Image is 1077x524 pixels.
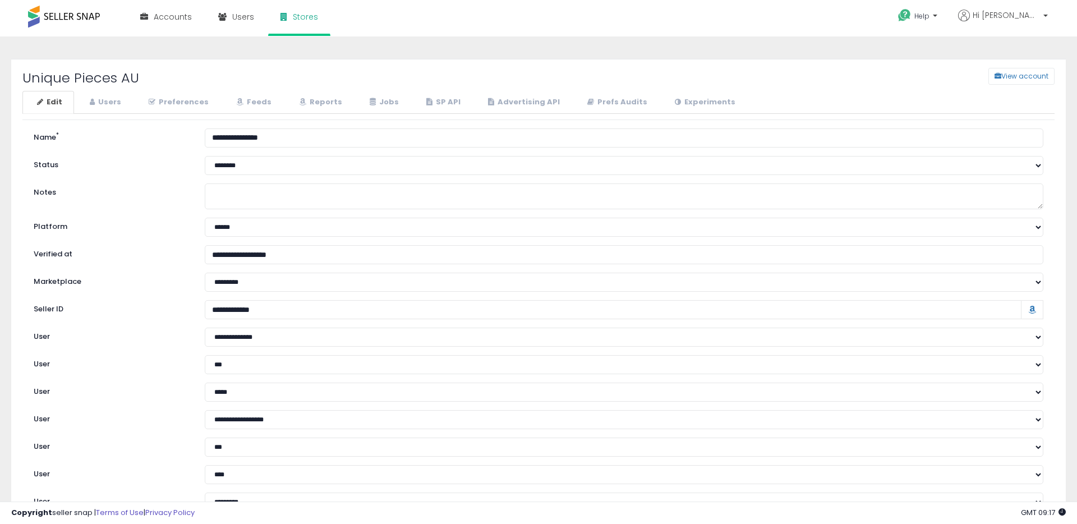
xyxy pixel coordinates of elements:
a: Privacy Policy [145,507,195,518]
a: Users [75,91,133,114]
a: Preferences [134,91,220,114]
label: User [25,493,196,507]
a: SP API [412,91,472,114]
label: User [25,410,196,425]
label: Status [25,156,196,171]
label: Platform [25,218,196,232]
a: Advertising API [473,91,572,114]
a: Reports [284,91,354,114]
h2: Unique Pieces AU [14,71,451,85]
a: Experiments [660,91,747,114]
span: Users [232,11,254,22]
label: User [25,355,196,370]
span: Stores [293,11,318,22]
a: Jobs [355,91,411,114]
label: Name [25,128,196,143]
button: View account [988,68,1055,85]
i: Get Help [897,8,912,22]
label: Verified at [25,245,196,260]
a: Prefs Audits [573,91,659,114]
label: Notes [25,183,196,198]
label: User [25,465,196,480]
div: seller snap | | [11,508,195,518]
a: Edit [22,91,74,114]
span: 2025-08-18 09:17 GMT [1021,507,1066,518]
a: View account [980,68,997,85]
label: Marketplace [25,273,196,287]
label: User [25,383,196,397]
span: Help [914,11,929,21]
label: User [25,328,196,342]
a: Terms of Use [96,507,144,518]
label: User [25,438,196,452]
strong: Copyright [11,507,52,518]
label: Seller ID [25,300,196,315]
a: Feeds [222,91,283,114]
span: Accounts [154,11,192,22]
span: Hi [PERSON_NAME] [973,10,1040,21]
a: Hi [PERSON_NAME] [958,10,1048,35]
